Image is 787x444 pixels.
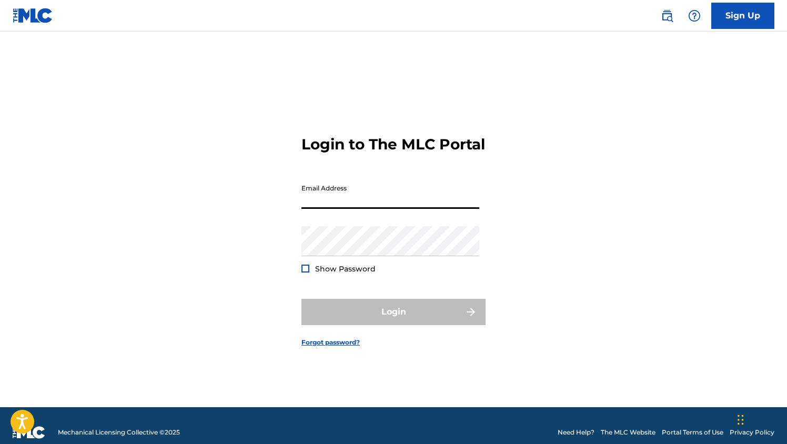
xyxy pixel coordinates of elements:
a: Forgot password? [301,338,360,347]
a: The MLC Website [601,428,655,437]
a: Portal Terms of Use [662,428,723,437]
span: Mechanical Licensing Collective © 2025 [58,428,180,437]
img: logo [13,426,45,439]
img: help [688,9,701,22]
img: MLC Logo [13,8,53,23]
a: Sign Up [711,3,774,29]
div: Help [684,5,705,26]
iframe: Chat Widget [734,393,787,444]
span: Show Password [315,264,376,274]
h3: Login to The MLC Portal [301,135,485,154]
div: Drag [738,404,744,436]
img: search [661,9,673,22]
a: Privacy Policy [730,428,774,437]
a: Need Help? [558,428,594,437]
a: Public Search [657,5,678,26]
